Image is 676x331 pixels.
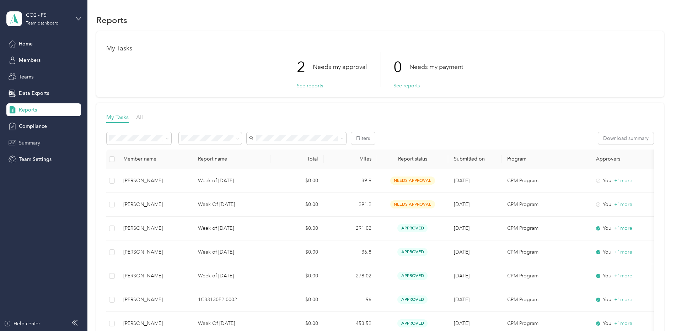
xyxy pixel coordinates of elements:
span: Summary [19,139,40,147]
td: $0.00 [270,240,324,264]
span: + 1 more [614,273,632,279]
div: Miles [329,156,371,162]
span: [DATE] [454,320,470,326]
span: + 1 more [614,249,632,255]
td: 36.8 [324,240,377,264]
span: needs approval [390,177,435,185]
div: [PERSON_NAME] [123,201,187,208]
button: Help center [4,320,40,327]
div: You [596,177,656,185]
td: $0.00 [270,169,324,193]
p: Needs my approval [313,63,367,71]
span: + 1 more [614,225,632,231]
p: 0 [393,52,409,82]
p: Week of [DATE] [198,272,265,280]
div: You [596,320,656,327]
span: Report status [383,156,442,162]
button: See reports [393,82,420,89]
th: Member name [118,150,192,169]
p: CPM Program [507,201,585,208]
p: 1C33130F2-0002 [198,296,265,304]
td: 39.9 [324,169,377,193]
span: Data Exports [19,89,49,97]
div: [PERSON_NAME] [123,248,187,256]
h1: My Tasks [106,45,654,52]
p: CPM Program [507,296,585,304]
div: You [596,248,656,256]
td: 291.02 [324,217,377,240]
td: $0.00 [270,217,324,240]
span: My Tasks [106,114,129,120]
span: All [136,114,143,120]
div: [PERSON_NAME] [123,177,187,185]
button: Download summary [598,132,654,145]
span: Home [19,40,33,48]
td: 278.02 [324,264,377,288]
span: Teams [19,73,33,81]
div: You [596,224,656,232]
div: [PERSON_NAME] [123,224,187,232]
td: CPM Program [501,217,590,240]
h1: Reports [96,16,127,24]
span: [DATE] [454,297,470,303]
td: 291.2 [324,193,377,217]
th: Program [501,150,590,169]
span: approved [397,272,428,280]
span: Compliance [19,123,47,130]
span: [DATE] [454,225,470,231]
span: Members [19,56,41,64]
p: Week of [DATE] [198,248,265,256]
span: + 1 more [614,201,632,207]
td: 96 [324,288,377,312]
span: Reports [19,106,37,114]
td: CPM Program [501,169,590,193]
p: CPM Program [507,177,585,185]
td: $0.00 [270,264,324,288]
div: Team dashboard [26,21,59,26]
button: See reports [297,82,323,89]
div: You [596,201,656,208]
p: CPM Program [507,248,585,256]
p: CPM Program [507,272,585,280]
div: Total [276,156,318,162]
th: Submitted on [448,150,501,169]
p: 2 [297,52,313,82]
span: [DATE] [454,178,470,184]
span: + 1 more [614,178,632,184]
p: Week of [DATE] [198,224,265,232]
span: [DATE] [454,273,470,279]
span: [DATE] [454,201,470,207]
td: CPM Program [501,240,590,264]
div: You [596,296,656,304]
span: needs approval [390,200,435,208]
th: Report name [192,150,270,169]
button: Filters [351,132,375,145]
span: Team Settings [19,156,52,163]
td: CPM Program [501,288,590,312]
span: approved [397,295,428,304]
div: [PERSON_NAME] [123,272,187,280]
div: [PERSON_NAME] [123,296,187,304]
iframe: Everlance-gr Chat Button Frame [636,291,676,331]
div: [PERSON_NAME] [123,320,187,327]
p: Week of [DATE] [198,177,265,185]
th: Approvers [590,150,661,169]
div: Member name [123,156,187,162]
p: CPM Program [507,224,585,232]
td: $0.00 [270,193,324,217]
p: CPM Program [507,320,585,327]
p: Needs my payment [409,63,463,71]
td: CPM Program [501,193,590,217]
p: Week Of [DATE] [198,320,265,327]
td: CPM Program [501,264,590,288]
div: You [596,272,656,280]
span: + 1 more [614,320,632,326]
span: [DATE] [454,249,470,255]
div: CO2 - FS [26,11,70,19]
span: approved [397,224,428,232]
span: approved [397,248,428,256]
span: approved [397,319,428,327]
p: Week Of [DATE] [198,201,265,208]
span: + 1 more [614,297,632,303]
